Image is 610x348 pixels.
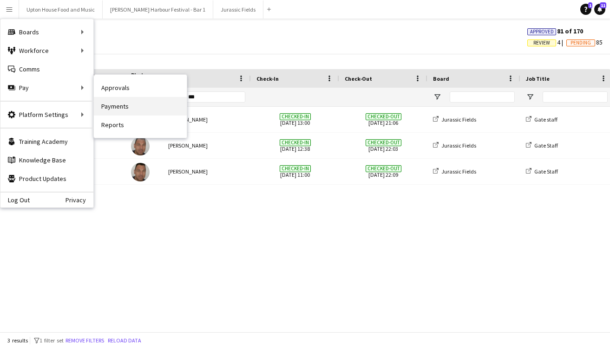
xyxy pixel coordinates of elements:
[526,93,534,101] button: Open Filter Menu
[433,93,441,101] button: Open Filter Menu
[0,132,93,151] a: Training Academy
[70,159,125,184] div: 102
[0,105,93,124] div: Platform Settings
[527,27,583,35] span: 81 of 170
[533,40,550,46] span: Review
[213,0,263,19] button: Jurassic Fields
[366,113,401,120] span: Checked-out
[600,2,606,8] span: 11
[450,91,515,103] input: Board Filter Input
[163,159,251,184] div: [PERSON_NAME]
[571,40,591,46] span: Pending
[185,91,245,103] input: Name Filter Input
[94,97,187,116] a: Payments
[0,196,30,204] a: Log Out
[433,168,476,175] a: Jurassic Fields
[441,116,476,123] span: Jurassic Fields
[566,38,603,46] span: 85
[103,0,213,19] button: [PERSON_NAME] Harbour Festival - Bar 1
[594,4,605,15] a: 11
[39,337,64,344] span: 1 filter set
[534,168,558,175] span: Gate Staff
[0,151,93,169] a: Knowledge Base
[131,137,150,155] img: Robert Ward
[106,335,143,346] button: Reload data
[527,38,566,46] span: 4
[345,133,422,158] span: [DATE] 22:03
[0,41,93,60] div: Workforce
[543,91,608,103] input: Job Title Filter Input
[345,107,422,132] span: [DATE] 21:06
[94,116,187,134] a: Reports
[534,116,558,123] span: Gate staff
[0,169,93,188] a: Product Updates
[280,165,311,172] span: Checked-in
[526,142,558,149] a: Gate Staff
[256,75,279,82] span: Check-In
[0,23,93,41] div: Boards
[131,163,150,181] img: Robert Ward
[433,142,476,149] a: Jurassic Fields
[530,29,554,35] span: Approved
[0,60,93,78] a: Comms
[534,142,558,149] span: Gate Staff
[19,0,103,19] button: Upton House Food and Music
[366,165,401,172] span: Checked-out
[526,168,558,175] a: Gate Staff
[256,107,334,132] span: [DATE] 13:00
[64,335,106,346] button: Remove filters
[163,107,251,132] div: [PERSON_NAME]
[433,75,449,82] span: Board
[280,139,311,146] span: Checked-in
[256,133,334,158] span: [DATE] 12:38
[433,116,476,123] a: Jurassic Fields
[345,75,372,82] span: Check-Out
[441,168,476,175] span: Jurassic Fields
[256,159,334,184] span: [DATE] 11:00
[580,4,591,15] a: 1
[131,71,146,85] span: Photo
[0,78,93,97] div: Pay
[163,133,251,158] div: [PERSON_NAME]
[70,133,125,158] div: 102
[588,2,592,8] span: 1
[66,196,93,204] a: Privacy
[441,142,476,149] span: Jurassic Fields
[94,78,187,97] a: Approvals
[366,139,401,146] span: Checked-out
[345,159,422,184] span: [DATE] 22:09
[526,116,558,123] a: Gate staff
[280,113,311,120] span: Checked-in
[526,75,550,82] span: Job Title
